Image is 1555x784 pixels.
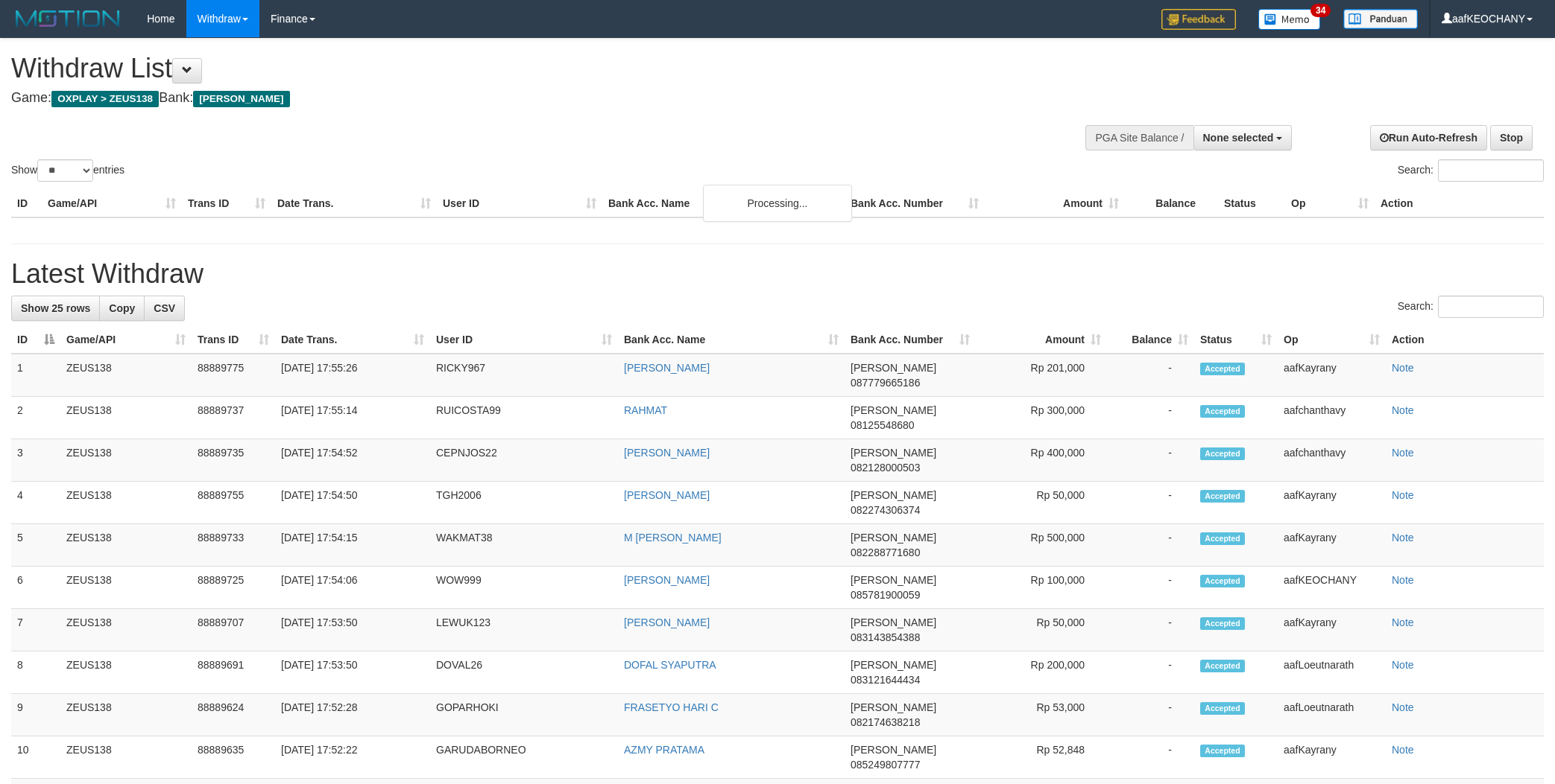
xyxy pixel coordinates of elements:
[851,589,920,601] span: Copy 085781900059 to clipboard
[624,489,710,501] a: [PERSON_NAME]
[1200,490,1245,503] span: Accepted
[60,354,192,397] td: ZEUS138
[618,326,845,354] th: Bank Acc. Name: activate to sort column ascending
[430,694,618,736] td: GOPARHOKI
[1258,9,1321,30] img: Button%20Memo.svg
[1392,701,1414,713] a: Note
[275,736,430,779] td: [DATE] 17:52:22
[1200,660,1245,672] span: Accepted
[192,651,275,694] td: 88889691
[1203,132,1274,144] span: None selected
[1107,524,1194,567] td: -
[1392,404,1414,416] a: Note
[271,190,437,217] th: Date Trans.
[1161,9,1236,30] img: Feedback.jpg
[430,736,618,779] td: GARUDABORNEO
[1107,567,1194,609] td: -
[275,326,430,354] th: Date Trans.: activate to sort column ascending
[1218,190,1285,217] th: Status
[1392,489,1414,501] a: Note
[11,7,124,30] img: MOTION_logo.png
[11,296,100,321] a: Show 25 rows
[1200,447,1245,460] span: Accepted
[11,694,60,736] td: 9
[11,609,60,651] td: 7
[60,609,192,651] td: ZEUS138
[192,397,275,439] td: 88889737
[976,326,1107,354] th: Amount: activate to sort column ascending
[1107,736,1194,779] td: -
[1200,702,1245,715] span: Accepted
[60,524,192,567] td: ZEUS138
[1107,439,1194,482] td: -
[60,482,192,524] td: ZEUS138
[1278,736,1386,779] td: aafKayrany
[11,439,60,482] td: 3
[845,190,985,217] th: Bank Acc. Number
[430,439,618,482] td: CEPNJOS22
[193,91,289,107] span: [PERSON_NAME]
[11,567,60,609] td: 6
[1392,532,1414,544] a: Note
[851,362,936,374] span: [PERSON_NAME]
[275,439,430,482] td: [DATE] 17:54:52
[976,694,1107,736] td: Rp 53,000
[109,302,135,314] span: Copy
[624,744,704,756] a: AZMY PRATAMA
[192,609,275,651] td: 88889707
[624,659,716,671] a: DOFAL SYAPUTRA
[703,185,852,222] div: Processing...
[976,524,1107,567] td: Rp 500,000
[42,190,182,217] th: Game/API
[851,532,936,544] span: [PERSON_NAME]
[1438,159,1544,182] input: Search:
[60,567,192,609] td: ZEUS138
[1392,659,1414,671] a: Note
[11,354,60,397] td: 1
[976,397,1107,439] td: Rp 300,000
[1310,4,1331,17] span: 34
[1370,125,1487,150] a: Run Auto-Refresh
[1200,532,1245,545] span: Accepted
[11,326,60,354] th: ID: activate to sort column descending
[1278,609,1386,651] td: aafKayrany
[851,674,920,686] span: Copy 083121644434 to clipboard
[1085,125,1193,150] div: PGA Site Balance /
[1193,125,1293,150] button: None selected
[851,701,936,713] span: [PERSON_NAME]
[1285,190,1375,217] th: Op
[430,651,618,694] td: DOVAL26
[845,326,976,354] th: Bank Acc. Number: activate to sort column ascending
[1392,616,1414,628] a: Note
[1107,482,1194,524] td: -
[976,651,1107,694] td: Rp 200,000
[851,659,936,671] span: [PERSON_NAME]
[430,567,618,609] td: WOW999
[11,190,42,217] th: ID
[60,651,192,694] td: ZEUS138
[1398,159,1544,182] label: Search:
[51,91,159,107] span: OXPLAY > ZEUS138
[624,701,719,713] a: FRASETYO HARI C
[851,574,936,586] span: [PERSON_NAME]
[851,759,920,771] span: Copy 085249807777 to clipboard
[1200,405,1245,418] span: Accepted
[851,462,920,474] span: Copy 082128000503 to clipboard
[851,616,936,628] span: [PERSON_NAME]
[976,439,1107,482] td: Rp 400,000
[192,439,275,482] td: 88889735
[851,631,920,643] span: Copy 083143854388 to clipboard
[430,482,618,524] td: TGH2006
[192,567,275,609] td: 88889725
[60,439,192,482] td: ZEUS138
[851,489,936,501] span: [PERSON_NAME]
[976,482,1107,524] td: Rp 50,000
[99,296,145,321] a: Copy
[182,190,271,217] th: Trans ID
[624,616,710,628] a: [PERSON_NAME]
[1278,439,1386,482] td: aafchanthavy
[1278,567,1386,609] td: aafKEOCHANY
[1490,125,1533,150] a: Stop
[11,524,60,567] td: 5
[1107,651,1194,694] td: -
